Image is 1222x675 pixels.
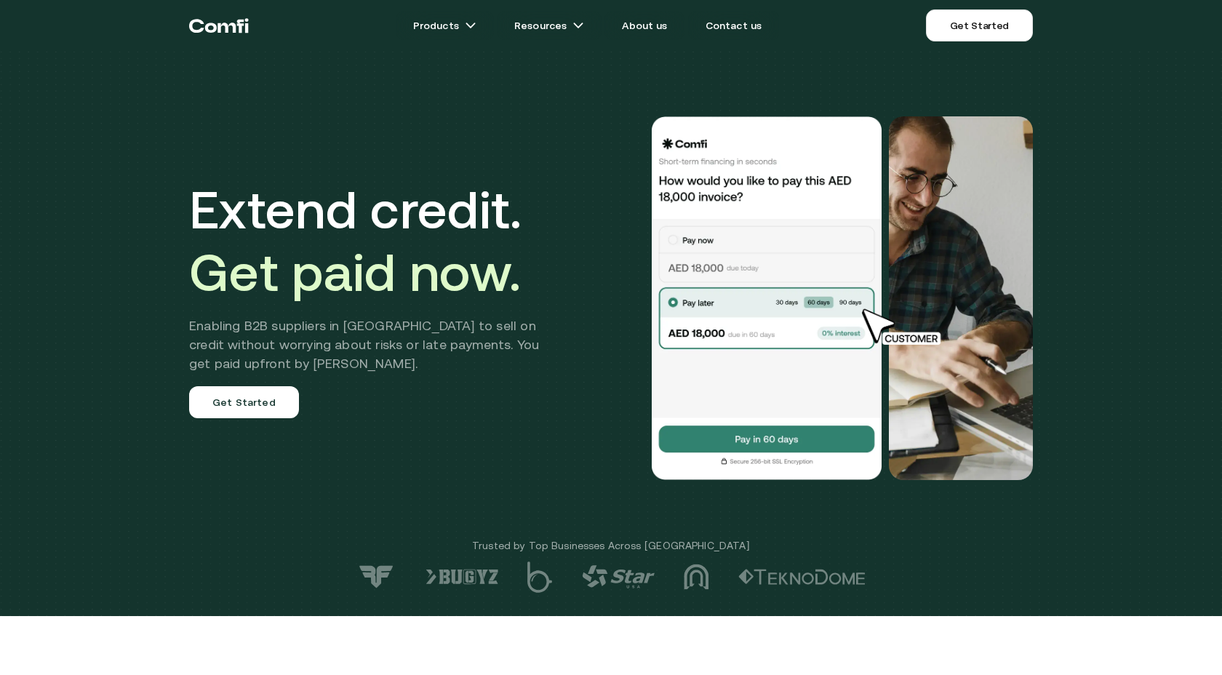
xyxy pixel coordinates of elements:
img: logo-3 [684,564,709,590]
a: Contact us [688,11,780,40]
a: Resourcesarrow icons [497,11,602,40]
a: Get Started [926,9,1033,41]
a: About us [604,11,684,40]
a: Get Started [189,386,299,418]
img: Would you like to pay this AED 18,000.00 invoice? [889,116,1033,480]
img: arrow icons [572,20,584,31]
img: logo-6 [426,569,498,585]
img: logo-7 [356,564,396,589]
h1: Extend credit. [189,178,561,303]
a: Return to the top of the Comfi home page [189,4,249,47]
img: logo-4 [582,565,655,588]
img: logo-5 [527,562,553,593]
h2: Enabling B2B suppliers in [GEOGRAPHIC_DATA] to sell on credit without worrying about risks or lat... [189,316,561,373]
a: Productsarrow icons [396,11,494,40]
span: Get paid now. [189,242,521,302]
img: logo-2 [738,569,866,585]
img: arrow icons [465,20,476,31]
img: Would you like to pay this AED 18,000.00 invoice? [650,116,883,480]
img: cursor [851,307,957,348]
